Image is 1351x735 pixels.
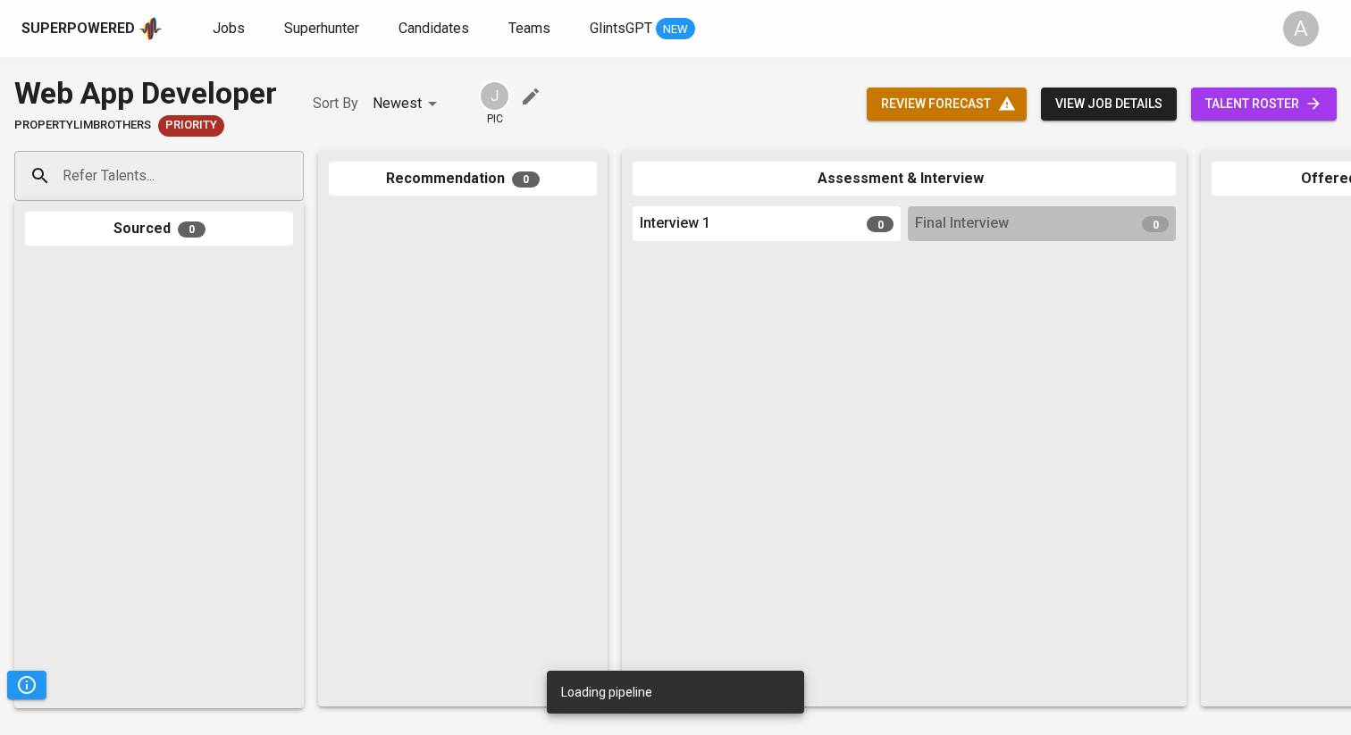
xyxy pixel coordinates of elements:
a: Superhunter [284,18,363,40]
a: Candidates [399,18,473,40]
div: Superpowered [21,19,135,39]
button: Pipeline Triggers [7,671,46,699]
a: Teams [508,18,554,40]
button: view job details [1041,88,1177,121]
span: Superhunter [284,20,359,37]
span: talent roster [1205,93,1322,115]
span: Interview 1 [640,213,710,234]
a: GlintsGPT NEW [590,18,695,40]
span: NEW [656,21,695,38]
div: A [1283,11,1319,46]
p: Newest [373,93,422,114]
button: review forecast [867,88,1027,121]
div: Recommendation [329,162,597,196]
div: pic [479,80,510,127]
span: view job details [1055,93,1162,115]
div: Sourced [25,212,293,246]
p: Sort By [313,93,358,114]
div: Loading pipeline [561,676,652,708]
div: J [479,80,510,112]
a: Jobs [213,18,248,40]
span: Teams [508,20,550,37]
span: Candidates [399,20,469,37]
span: 0 [1142,216,1169,232]
div: Web App Developer [14,71,277,115]
span: Priority [158,117,224,134]
div: Assessment & Interview [633,162,1176,196]
span: Jobs [213,20,245,37]
a: talent roster [1191,88,1337,121]
span: GlintsGPT [590,20,652,37]
span: review forecast [881,93,1012,115]
span: 0 [867,216,894,232]
span: 0 [512,171,540,188]
img: app logo [138,15,163,42]
div: Newest [373,88,443,121]
div: New Job received from Demand Team [158,115,224,137]
span: 0 [178,221,206,238]
a: Superpoweredapp logo [21,15,163,42]
button: Open [294,174,298,178]
span: PropertyLimBrothers [14,117,151,134]
span: Final Interview [915,213,1009,234]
